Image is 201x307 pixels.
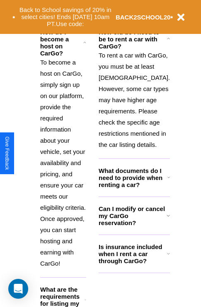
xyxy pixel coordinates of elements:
h3: How old do I need to be to rent a car with CarGo? [99,29,167,50]
p: To become a host on CarGo, simply sign up on our platform, provide the required information about... [40,57,86,269]
div: Open Intercom Messenger [8,279,28,299]
h3: Is insurance included when I rent a car through CarGo? [99,243,167,264]
h3: Can I modify or cancel my CarGo reservation? [99,205,167,226]
button: Back to School savings of 20% in select cities! Ends [DATE] 10am PT.Use code: [15,4,116,30]
b: BACK2SCHOOL20 [116,14,171,21]
div: Give Feedback [4,137,10,170]
h3: How do I become a host on CarGo? [40,29,83,57]
p: To rent a car with CarGo, you must be at least [DEMOGRAPHIC_DATA]. However, some car types may ha... [99,50,170,150]
h3: What documents do I need to provide when renting a car? [99,167,167,188]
